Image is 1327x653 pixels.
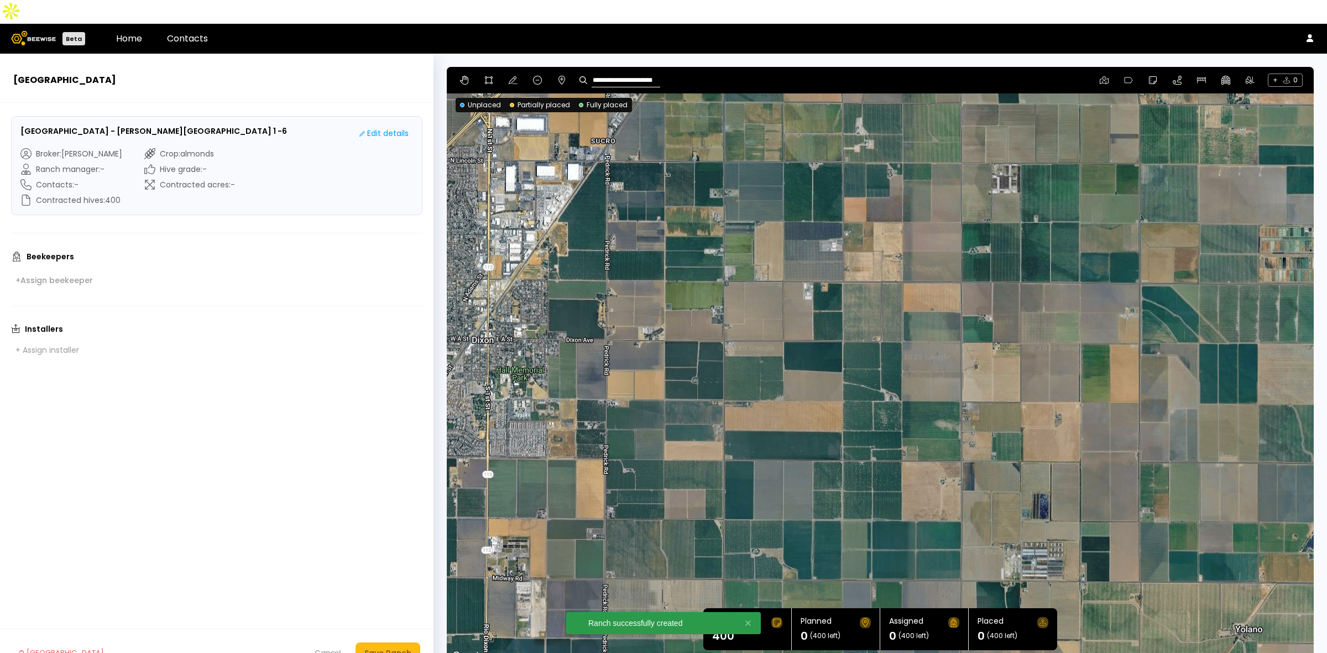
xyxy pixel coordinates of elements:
div: Beta [62,32,85,45]
div: Assigned [889,617,923,628]
h1: 0 [889,630,896,641]
div: Ranch successfully created [588,619,717,627]
div: Placed [978,617,1004,628]
div: Planned [801,617,832,628]
h1: 0 [801,630,808,641]
span: (400 left) [987,633,1017,639]
h3: Beekeepers [27,253,74,260]
div: + Assign beekeeper [15,275,93,285]
div: Hive grade : - [144,164,235,175]
h1: 0 [978,630,985,641]
a: Contacts [167,32,208,45]
span: (400 left) [810,633,840,639]
button: Edit details [355,126,413,142]
div: Crop : almonds [144,148,235,159]
div: Unplaced [460,100,501,110]
div: Fully placed [579,100,628,110]
div: + Assign installer [15,345,79,355]
div: Contracted hives : 400 [20,195,122,206]
div: Partially placed [510,100,570,110]
div: Ranch manager : - [20,164,122,175]
div: Contacts : - [20,179,122,190]
div: Edit details [359,128,409,139]
div: Contracted acres : - [144,179,235,190]
h3: Installers [25,325,63,333]
h2: [GEOGRAPHIC_DATA] [13,74,420,87]
img: Beewise logo [11,31,56,45]
button: +Assign beekeeper [11,273,97,288]
div: Broker : [PERSON_NAME] [20,148,122,159]
span: + 0 [1268,74,1303,87]
h3: [GEOGRAPHIC_DATA] - [PERSON_NAME][GEOGRAPHIC_DATA] 1 -6 [20,126,287,137]
button: + Assign installer [11,342,83,358]
span: (400 left) [898,633,929,639]
a: Home [116,32,142,45]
